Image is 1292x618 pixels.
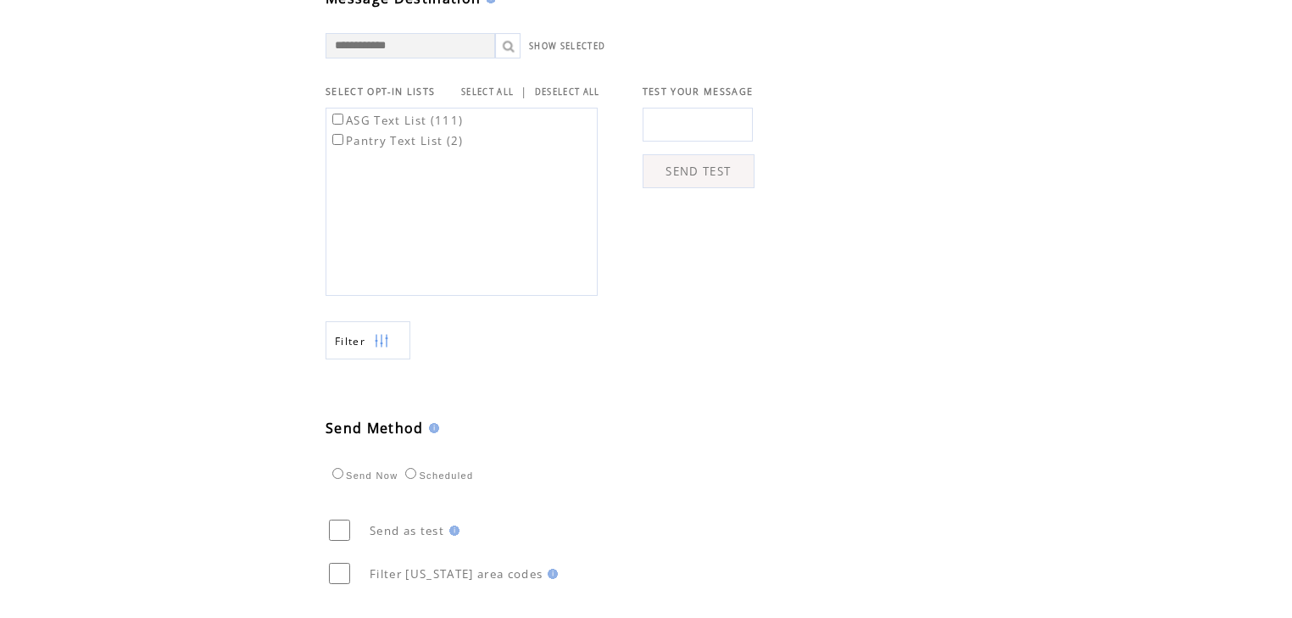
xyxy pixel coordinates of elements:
[329,113,463,128] label: ASG Text List (111)
[444,526,459,536] img: help.gif
[374,322,389,360] img: filters.png
[643,86,754,97] span: TEST YOUR MESSAGE
[332,114,343,125] input: ASG Text List (111)
[461,86,514,97] a: SELECT ALL
[326,321,410,359] a: Filter
[329,133,464,148] label: Pantry Text List (2)
[335,334,365,348] span: Show filters
[424,423,439,433] img: help.gif
[529,41,605,52] a: SHOW SELECTED
[328,470,398,481] label: Send Now
[643,154,755,188] a: SEND TEST
[535,86,600,97] a: DESELECT ALL
[326,419,424,437] span: Send Method
[521,84,527,99] span: |
[326,86,435,97] span: SELECT OPT-IN LISTS
[543,569,558,579] img: help.gif
[332,468,343,479] input: Send Now
[405,468,416,479] input: Scheduled
[370,566,543,582] span: Filter [US_STATE] area codes
[332,134,343,145] input: Pantry Text List (2)
[370,523,444,538] span: Send as test
[401,470,473,481] label: Scheduled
